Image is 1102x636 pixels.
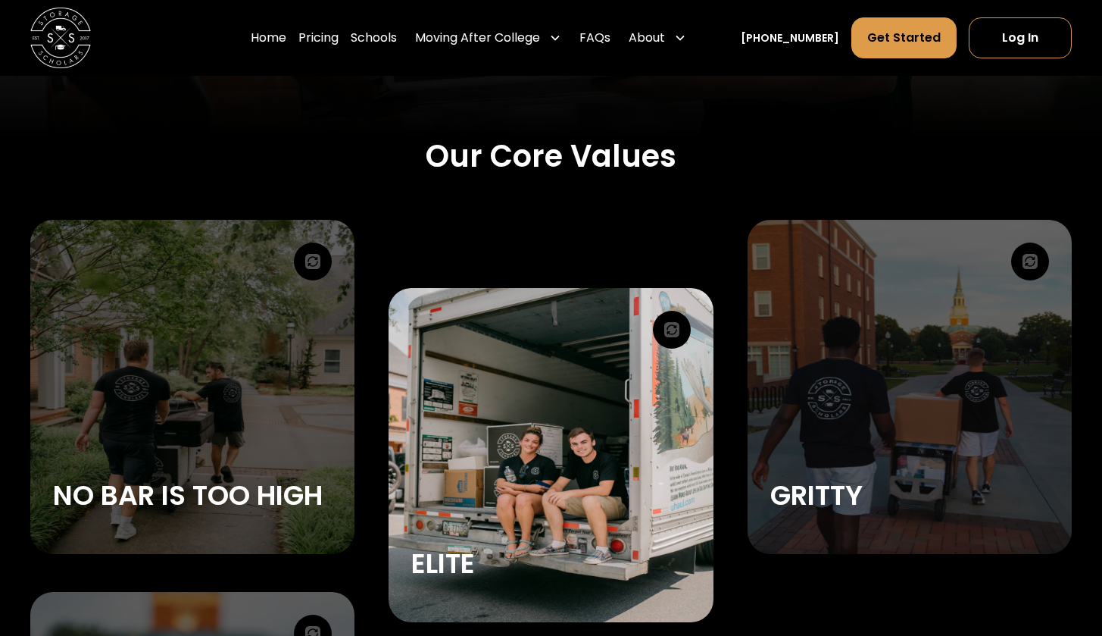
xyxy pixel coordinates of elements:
[579,17,610,59] a: FAQs
[415,29,540,47] div: Moving After College
[30,8,91,68] a: home
[741,30,839,46] a: [PHONE_NUMBER]
[351,17,397,59] a: Schools
[30,8,91,68] img: Storage Scholars main logo
[969,17,1072,58] a: Log In
[409,17,567,59] div: Moving After College
[770,476,863,515] strong: Gritty
[623,17,692,59] div: About
[251,17,286,59] a: Home
[629,29,665,47] div: About
[851,17,957,58] a: Get Started
[411,544,475,583] strong: Elite
[298,17,339,59] a: Pricing
[426,138,676,174] h3: Our Core Values
[53,476,323,515] strong: No Bar is too High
